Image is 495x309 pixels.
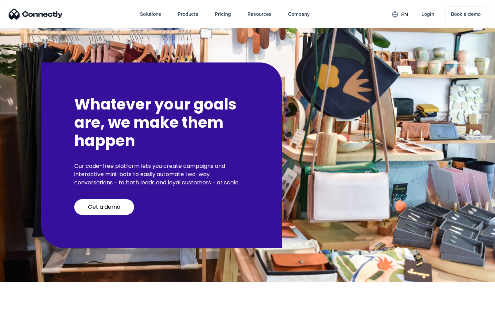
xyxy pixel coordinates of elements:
[178,9,198,19] div: Products
[74,95,249,150] h2: Whatever your goals are, we make them happen
[401,10,408,19] div: en
[215,9,231,19] div: Pricing
[74,199,134,215] a: Get a demo
[7,297,41,307] aside: Language selected: English
[88,204,120,210] div: Get a demo
[421,9,434,19] div: Login
[247,9,272,19] div: Resources
[140,9,161,19] div: Solutions
[209,6,236,22] a: Pricing
[445,6,486,22] a: Book a demo
[74,162,249,187] p: Our code-free platform lets you create campaigns and interactive mini-bots to easily automate two...
[416,6,440,22] a: Login
[14,297,41,307] ul: Language list
[288,9,310,19] div: Company
[9,9,63,20] img: Connectly Logo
